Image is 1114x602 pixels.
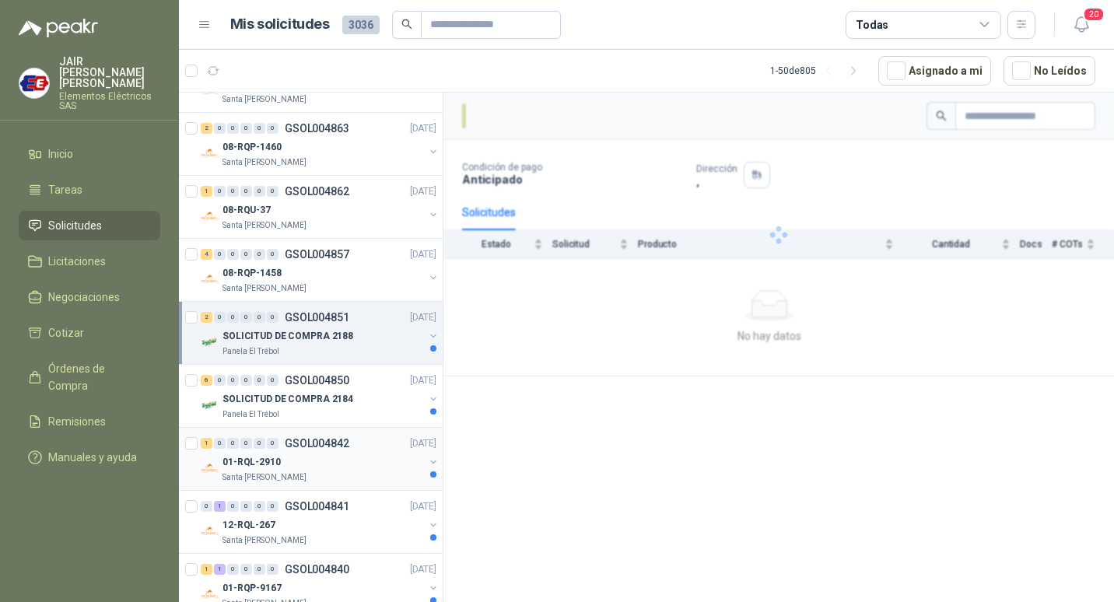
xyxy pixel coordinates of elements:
p: Santa [PERSON_NAME] [222,471,307,484]
div: 0 [240,501,252,512]
p: 01-RQL-2910 [222,455,281,470]
p: GSOL004842 [285,438,349,449]
div: 0 [227,249,239,260]
div: 0 [240,375,252,386]
p: GSOL004857 [285,249,349,260]
div: 0 [227,375,239,386]
p: Santa [PERSON_NAME] [222,219,307,232]
span: search [401,19,412,30]
div: 0 [214,375,226,386]
p: [DATE] [410,310,436,325]
p: GSOL004862 [285,186,349,197]
div: 0 [227,312,239,323]
div: 0 [240,249,252,260]
span: Órdenes de Compra [48,360,145,394]
div: 0 [254,249,265,260]
div: 0 [267,438,278,449]
p: [DATE] [410,499,436,514]
div: 0 [254,123,265,134]
img: Company Logo [201,396,219,415]
span: Solicitudes [48,217,102,234]
button: 20 [1067,11,1095,39]
div: 0 [240,438,252,449]
a: Remisiones [19,407,160,436]
div: 0 [227,123,239,134]
p: Santa [PERSON_NAME] [222,156,307,169]
p: [DATE] [410,247,436,262]
a: Manuales y ayuda [19,443,160,472]
span: Licitaciones [48,253,106,270]
img: Company Logo [19,68,49,98]
div: 0 [240,312,252,323]
p: Panela El Trébol [222,345,279,358]
a: 2 0 0 0 0 0 GSOL004863[DATE] Company Logo08-RQP-1460Santa [PERSON_NAME] [201,119,440,169]
p: 01-RQP-9167 [222,581,282,596]
p: JAIR [PERSON_NAME] [PERSON_NAME] [59,56,160,89]
p: GSOL004840 [285,564,349,575]
p: [DATE] [410,184,436,199]
div: 0 [240,123,252,134]
button: No Leídos [1004,56,1095,86]
div: 0 [240,186,252,197]
div: 0 [267,312,278,323]
a: 1 0 0 0 0 0 GSOL004862[DATE] Company Logo08-RQU-37Santa [PERSON_NAME] [201,182,440,232]
p: 08-RQP-1458 [222,266,282,281]
span: Tareas [48,181,82,198]
div: 0 [267,249,278,260]
a: 2 0 0 0 0 0 GSOL004851[DATE] Company LogoSOLICITUD DE COMPRA 2188Panela El Trébol [201,308,440,358]
div: 0 [227,438,239,449]
div: 1 [214,501,226,512]
div: 0 [254,186,265,197]
div: 0 [267,123,278,134]
img: Company Logo [201,333,219,352]
div: Todas [856,16,888,33]
p: 12-RQL-267 [222,518,275,533]
div: 0 [254,438,265,449]
div: 0 [201,501,212,512]
div: 0 [227,564,239,575]
a: Tareas [19,175,160,205]
a: 4 0 0 0 0 0 GSOL004857[DATE] Company Logo08-RQP-1458Santa [PERSON_NAME] [201,245,440,295]
img: Logo peakr [19,19,98,37]
span: Remisiones [48,413,106,430]
a: 0 1 0 0 0 0 GSOL004841[DATE] Company Logo12-RQL-267Santa [PERSON_NAME] [201,497,440,547]
p: GSOL004863 [285,123,349,134]
img: Company Logo [201,207,219,226]
div: 0 [240,564,252,575]
a: Órdenes de Compra [19,354,160,401]
p: SOLICITUD DE COMPRA 2184 [222,392,353,407]
span: Cotizar [48,324,84,341]
a: Licitaciones [19,247,160,276]
a: Inicio [19,139,160,169]
div: 0 [267,564,278,575]
div: 1 [201,438,212,449]
div: 0 [214,438,226,449]
a: Cotizar [19,318,160,348]
div: 0 [254,501,265,512]
p: [DATE] [410,373,436,388]
div: 1 [201,186,212,197]
p: Santa [PERSON_NAME] [222,282,307,295]
div: 4 [201,249,212,260]
div: 1 [214,564,226,575]
p: GSOL004851 [285,312,349,323]
div: 2 [201,312,212,323]
button: Asignado a mi [878,56,991,86]
div: 0 [227,186,239,197]
div: 0 [267,186,278,197]
span: Manuales y ayuda [48,449,137,466]
div: 0 [214,186,226,197]
div: 0 [227,501,239,512]
p: Elementos Eléctricos SAS [59,92,160,110]
p: [DATE] [410,436,436,451]
div: 0 [267,375,278,386]
span: 3036 [342,16,380,34]
span: Inicio [48,145,73,163]
p: GSOL004850 [285,375,349,386]
img: Company Logo [201,270,219,289]
div: 0 [254,564,265,575]
div: 1 [201,564,212,575]
p: Santa [PERSON_NAME] [222,534,307,547]
a: Negociaciones [19,282,160,312]
div: 0 [214,312,226,323]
